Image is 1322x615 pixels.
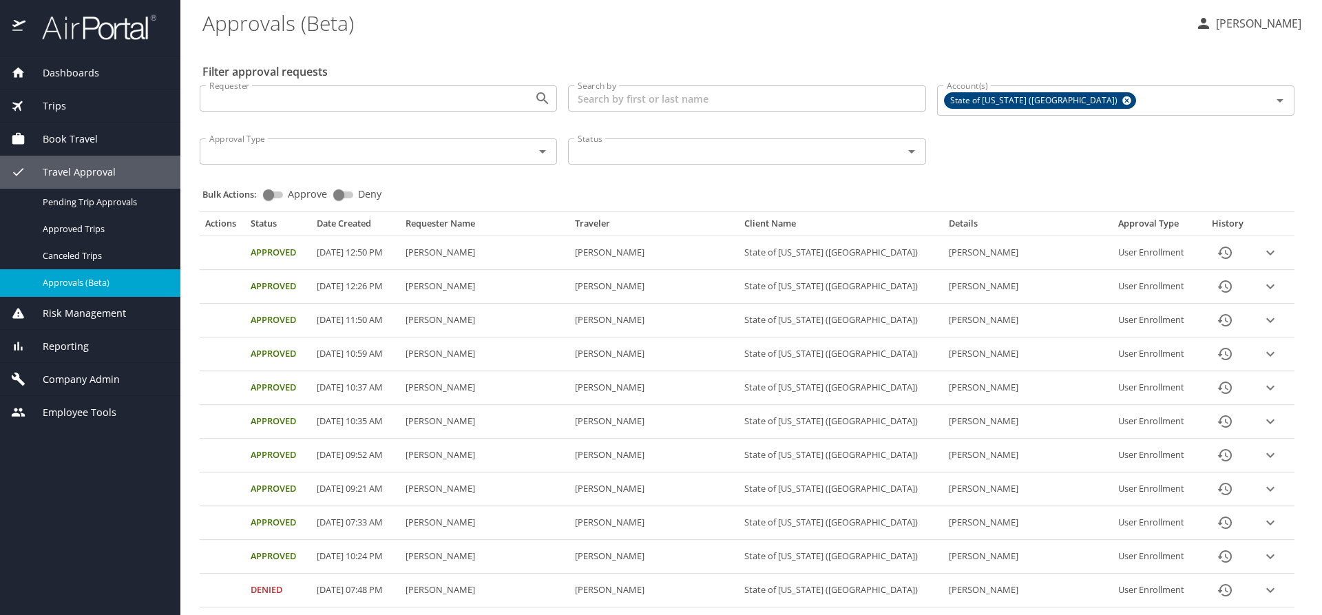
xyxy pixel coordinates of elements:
[245,540,312,574] td: Approved
[1208,439,1241,472] button: History
[1260,580,1281,601] button: expand row
[400,540,569,574] td: [PERSON_NAME]
[569,506,739,540] td: [PERSON_NAME]
[1208,405,1241,438] button: History
[43,249,164,262] span: Canceled Trips
[1260,411,1281,432] button: expand row
[1260,546,1281,567] button: expand row
[400,304,569,337] td: [PERSON_NAME]
[739,405,943,439] td: State of [US_STATE] ([GEOGRAPHIC_DATA])
[245,218,312,236] th: Status
[569,236,739,270] td: [PERSON_NAME]
[25,306,126,321] span: Risk Management
[311,506,400,540] td: [DATE] 07:33 AM
[202,1,1184,44] h1: Approvals (Beta)
[1260,276,1281,297] button: expand row
[400,439,569,472] td: [PERSON_NAME]
[311,472,400,506] td: [DATE] 09:21 AM
[1113,472,1202,506] td: User Enrollment
[569,270,739,304] td: [PERSON_NAME]
[1260,445,1281,466] button: expand row
[1260,242,1281,263] button: expand row
[1208,506,1241,539] button: History
[245,304,312,337] td: Approved
[400,236,569,270] td: [PERSON_NAME]
[1113,337,1202,371] td: User Enrollment
[1202,218,1255,236] th: History
[1113,439,1202,472] td: User Enrollment
[311,304,400,337] td: [DATE] 11:50 AM
[569,472,739,506] td: [PERSON_NAME]
[569,439,739,472] td: [PERSON_NAME]
[245,506,312,540] td: Approved
[400,371,569,405] td: [PERSON_NAME]
[943,574,1113,607] td: [PERSON_NAME]
[1260,310,1281,331] button: expand row
[25,372,120,387] span: Company Admin
[943,472,1113,506] td: [PERSON_NAME]
[533,89,552,108] button: Open
[943,506,1113,540] td: [PERSON_NAME]
[1190,11,1307,36] button: [PERSON_NAME]
[569,405,739,439] td: [PERSON_NAME]
[400,218,569,236] th: Requester Name
[25,65,99,81] span: Dashboards
[739,574,943,607] td: State of [US_STATE] ([GEOGRAPHIC_DATA])
[533,142,552,161] button: Open
[1113,270,1202,304] td: User Enrollment
[311,574,400,607] td: [DATE] 07:48 PM
[43,276,164,289] span: Approvals (Beta)
[43,222,164,236] span: Approved Trips
[739,506,943,540] td: State of [US_STATE] ([GEOGRAPHIC_DATA])
[569,371,739,405] td: [PERSON_NAME]
[400,506,569,540] td: [PERSON_NAME]
[245,405,312,439] td: Approved
[1208,472,1241,505] button: History
[902,142,921,161] button: Open
[739,439,943,472] td: State of [US_STATE] ([GEOGRAPHIC_DATA])
[1260,479,1281,499] button: expand row
[25,98,66,114] span: Trips
[943,337,1113,371] td: [PERSON_NAME]
[245,236,312,270] td: Approved
[400,337,569,371] td: [PERSON_NAME]
[739,337,943,371] td: State of [US_STATE] ([GEOGRAPHIC_DATA])
[311,371,400,405] td: [DATE] 10:37 AM
[739,371,943,405] td: State of [US_STATE] ([GEOGRAPHIC_DATA])
[400,574,569,607] td: [PERSON_NAME]
[943,540,1113,574] td: [PERSON_NAME]
[311,236,400,270] td: [DATE] 12:50 PM
[739,304,943,337] td: State of [US_STATE] ([GEOGRAPHIC_DATA])
[1208,304,1241,337] button: History
[569,337,739,371] td: [PERSON_NAME]
[1113,218,1202,236] th: Approval Type
[1113,574,1202,607] td: User Enrollment
[1260,512,1281,533] button: expand row
[202,61,328,83] h2: Filter approval requests
[1113,236,1202,270] td: User Enrollment
[1113,371,1202,405] td: User Enrollment
[311,439,400,472] td: [DATE] 09:52 AM
[739,218,943,236] th: Client Name
[400,472,569,506] td: [PERSON_NAME]
[943,439,1113,472] td: [PERSON_NAME]
[943,218,1113,236] th: Details
[245,337,312,371] td: Approved
[245,574,312,607] td: Denied
[1208,540,1241,573] button: History
[1260,344,1281,364] button: expand row
[358,189,381,199] span: Deny
[739,540,943,574] td: State of [US_STATE] ([GEOGRAPHIC_DATA])
[739,472,943,506] td: State of [US_STATE] ([GEOGRAPHIC_DATA])
[944,92,1136,109] div: State of [US_STATE] ([GEOGRAPHIC_DATA])
[25,165,116,180] span: Travel Approval
[1113,405,1202,439] td: User Enrollment
[25,405,116,420] span: Employee Tools
[245,371,312,405] td: Approved
[739,236,943,270] td: State of [US_STATE] ([GEOGRAPHIC_DATA])
[943,405,1113,439] td: [PERSON_NAME]
[739,270,943,304] td: State of [US_STATE] ([GEOGRAPHIC_DATA])
[569,218,739,236] th: Traveler
[1208,270,1241,303] button: History
[27,14,156,41] img: airportal-logo.png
